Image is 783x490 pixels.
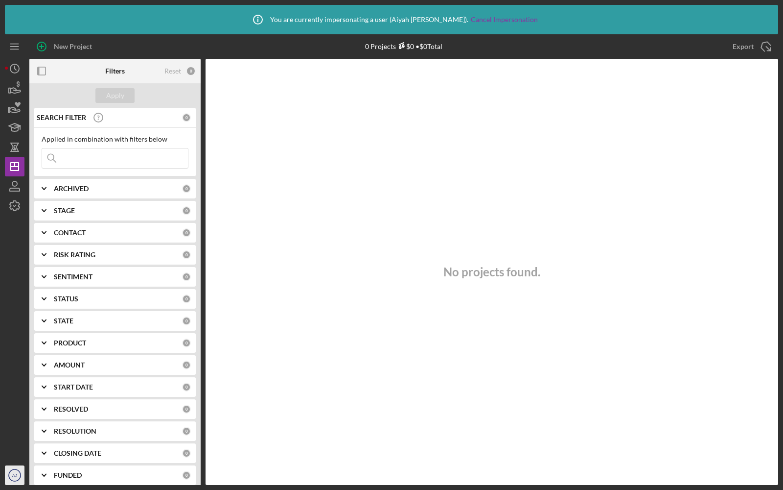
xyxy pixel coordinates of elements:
[54,207,75,215] b: STAGE
[54,229,86,237] b: CONTACT
[54,383,93,391] b: START DATE
[471,16,538,24] a: Cancel Impersonation
[182,228,191,237] div: 0
[182,449,191,458] div: 0
[246,7,538,32] div: You are currently impersonating a user ( Aiyah [PERSON_NAME] ).
[443,265,540,279] h3: No projects found.
[182,184,191,193] div: 0
[54,37,92,56] div: New Project
[182,471,191,480] div: 0
[164,67,181,75] div: Reset
[182,361,191,369] div: 0
[182,206,191,215] div: 0
[42,135,188,143] div: Applied in combination with filters below
[54,339,86,347] b: PRODUCT
[723,37,778,56] button: Export
[54,317,73,325] b: STATE
[29,37,102,56] button: New Project
[54,449,101,457] b: CLOSING DATE
[733,37,754,56] div: Export
[182,294,191,303] div: 0
[37,114,86,122] b: SEARCH FILTER
[182,113,191,122] div: 0
[182,250,191,259] div: 0
[396,42,414,50] div: $0
[54,361,85,369] b: AMOUNT
[182,427,191,436] div: 0
[182,383,191,392] div: 0
[365,42,442,50] div: 0 Projects • $0 Total
[54,471,82,479] b: FUNDED
[54,185,89,193] b: ARCHIVED
[182,405,191,414] div: 0
[182,317,191,325] div: 0
[106,88,124,103] div: Apply
[105,67,125,75] b: Filters
[182,339,191,347] div: 0
[95,88,135,103] button: Apply
[182,272,191,281] div: 0
[54,251,95,259] b: RISK RATING
[54,405,88,413] b: RESOLVED
[54,273,92,281] b: SENTIMENT
[186,66,196,76] div: 0
[54,427,96,435] b: RESOLUTION
[54,295,78,303] b: STATUS
[12,473,17,478] text: AJ
[5,465,24,485] button: AJ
